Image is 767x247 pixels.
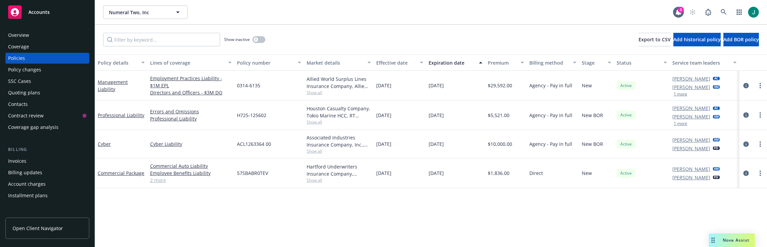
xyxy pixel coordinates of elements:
div: Associated Industries Insurance Company, Inc., AmTrust Financial Services, RT Specialty Insurance... [307,134,371,148]
div: Policies [8,53,25,64]
span: Export to CSV [639,36,671,43]
span: [DATE] [376,170,391,177]
span: Active [619,112,633,118]
a: Errors and Omissions [150,108,232,115]
button: Numeral Two, Inc [103,5,188,19]
span: Agency - Pay in full [529,140,572,148]
span: Add historical policy [673,36,721,43]
a: Coverage [5,41,89,52]
a: Search [717,5,730,19]
div: Coverage gap analysis [8,122,58,133]
span: $5,521.00 [488,112,509,119]
img: photo [748,7,759,18]
a: Switch app [733,5,746,19]
span: Show all [307,148,371,154]
span: [DATE] [376,140,391,148]
a: Management Liability [98,79,128,92]
button: Billing method [527,54,579,71]
span: $1,836.00 [488,170,509,177]
a: Report a Bug [701,5,715,19]
a: Cyber Liability [150,140,232,148]
a: more [756,82,764,90]
button: Add BOR policy [723,33,759,46]
button: Add historical policy [673,33,721,46]
span: Show all [307,90,371,95]
a: circleInformation [742,169,750,177]
a: Cyber [98,141,111,147]
a: Account charges [5,179,89,189]
span: [DATE] [429,112,444,119]
div: Invoices [8,156,26,166]
div: Premium [488,59,517,66]
div: Stage [582,59,604,66]
a: Installment plans [5,190,89,201]
a: 2 more [150,177,232,184]
a: Contract review [5,110,89,121]
a: [PERSON_NAME] [672,136,710,143]
span: Nova Assist [723,237,749,243]
a: Directors and Officers - $3M DO [150,89,232,96]
span: Active [619,83,633,89]
div: Allied World Surplus Lines Insurance Company, Allied World Assurance Company (AWAC), RT Specialty... [307,75,371,90]
div: Policy details [98,59,137,66]
span: Agency - Pay in full [529,82,572,89]
span: New [582,170,592,177]
div: Service team leaders [672,59,729,66]
span: [DATE] [376,82,391,89]
span: Add BOR policy [723,36,759,43]
div: Quoting plans [8,87,40,98]
a: circleInformation [742,111,750,119]
a: Policy changes [5,64,89,75]
div: Account charges [8,179,46,189]
div: Drag to move [709,233,717,247]
a: [PERSON_NAME] [672,113,710,120]
div: Status [617,59,660,66]
span: [DATE] [429,140,444,148]
button: Stage [579,54,614,71]
button: Service team leaders [670,54,739,71]
div: Installment plans [8,190,48,201]
div: Billing method [529,59,569,66]
span: Show all [307,177,371,183]
div: Expiration date [429,59,475,66]
button: Policy details [95,54,147,71]
div: Policy changes [8,64,41,75]
span: Open Client Navigator [13,225,63,232]
span: 57SBABR0TEV [237,170,268,177]
a: Accounts [5,3,89,22]
a: Start snowing [686,5,699,19]
a: circleInformation [742,82,750,90]
input: Filter by keyword... [103,33,220,46]
a: Coverage gap analysis [5,122,89,133]
a: Commercial Auto Liability [150,162,232,170]
a: more [756,169,764,177]
span: $10,000.00 [488,140,512,148]
div: Hartford Underwriters Insurance Company, Hartford Insurance Group [307,163,371,177]
div: Billing updates [8,167,42,178]
div: Coverage [8,41,29,52]
span: Numeral Two, Inc [109,9,167,16]
a: more [756,111,764,119]
a: [PERSON_NAME] [672,105,710,112]
a: Quoting plans [5,87,89,98]
span: Show all [307,119,371,125]
span: $29,592.00 [488,82,512,89]
a: Commercial Package [98,170,144,176]
a: Overview [5,30,89,41]
button: Status [614,54,670,71]
div: Effective date [376,59,416,66]
button: Premium [485,54,527,71]
div: Market details [307,59,363,66]
span: 0314-6135 [237,82,260,89]
button: Policy number [234,54,304,71]
a: Policies [5,53,89,64]
a: more [756,140,764,148]
a: Employment Practices Liability - $1M EPL [150,75,232,89]
a: circleInformation [742,140,750,148]
span: Agency - Pay in full [529,112,572,119]
span: Active [619,170,633,176]
a: [PERSON_NAME] [672,174,710,181]
span: New [582,82,592,89]
a: Professional Liability [150,115,232,122]
button: Expiration date [426,54,485,71]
